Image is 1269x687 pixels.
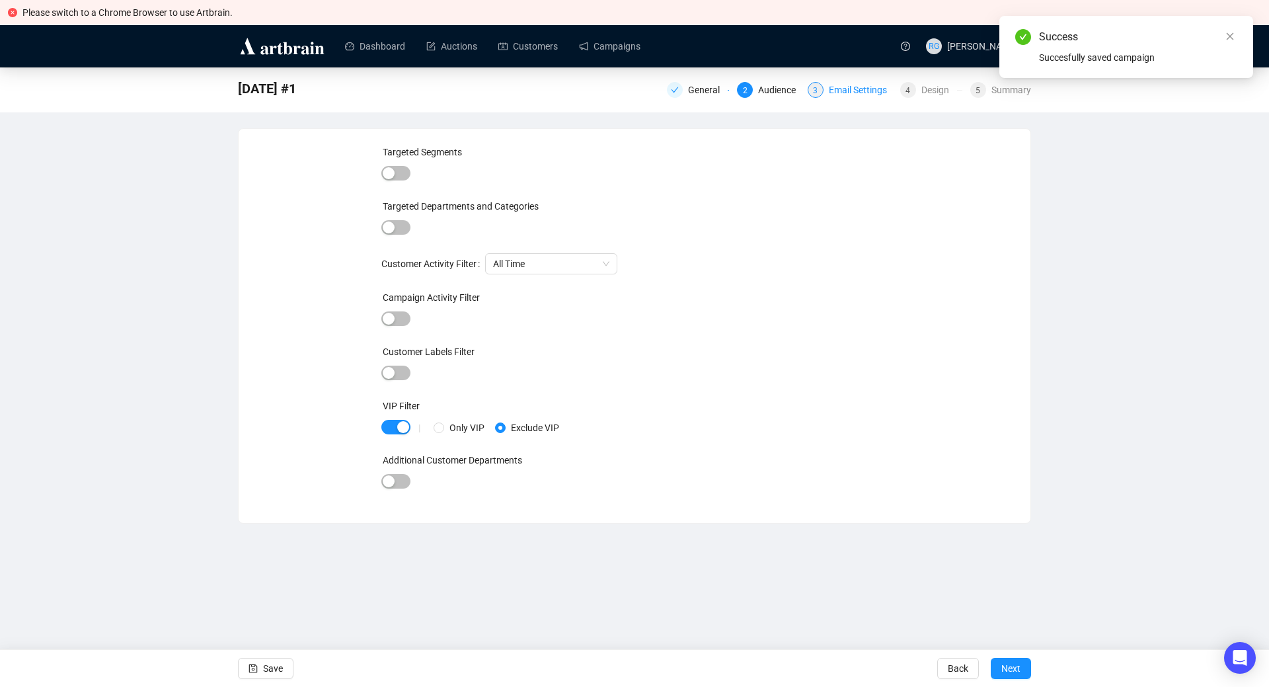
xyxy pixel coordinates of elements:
[383,401,420,411] label: VIP Filter
[579,29,640,63] a: Campaigns
[948,650,968,687] span: Back
[493,254,609,274] span: All Time
[901,42,910,51] span: question-circle
[688,82,728,98] div: General
[921,82,957,98] div: Design
[506,421,564,435] span: Exclude VIP
[238,658,293,679] button: Save
[743,86,748,95] span: 2
[1039,29,1237,45] div: Success
[345,29,405,63] a: Dashboard
[671,86,679,94] span: check
[8,8,17,17] span: close-circle
[1224,642,1256,674] div: Open Intercom Messenger
[808,82,892,98] div: 3Email Settings
[383,292,480,303] label: Campaign Activity Filter
[667,82,729,98] div: General
[444,421,490,435] span: Only VIP
[426,29,477,63] a: Auctions
[991,82,1031,98] div: Summary
[383,147,462,157] label: Targeted Segments
[947,41,1018,52] span: [PERSON_NAME]
[905,86,910,95] span: 4
[1225,32,1235,41] span: close
[758,82,804,98] div: Audience
[829,82,895,98] div: Email Settings
[970,82,1031,98] div: 5Summary
[929,40,940,53] span: RG
[1039,50,1237,65] div: Succesfully saved campaign
[893,25,918,67] a: question-circle
[418,423,420,433] div: |
[22,5,1261,20] div: Please switch to a Chrome Browser to use Artbrain.
[1015,29,1031,45] span: check-circle
[813,86,818,95] span: 3
[383,201,539,212] label: Targeted Departments and Categories
[976,86,980,95] span: 5
[937,658,979,679] button: Back
[238,36,327,57] img: logo
[381,253,485,274] label: Customer Activity Filter
[383,346,475,357] label: Customer Labels Filter
[238,78,296,99] span: October 8, 2025 #1
[1001,650,1020,687] span: Next
[383,455,522,465] label: Additional Customer Departments
[498,29,558,63] a: Customers
[737,82,799,98] div: 2Audience
[263,650,283,687] span: Save
[249,664,258,673] span: save
[900,82,962,98] div: 4Design
[1223,29,1237,44] a: Close
[991,658,1031,679] button: Next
